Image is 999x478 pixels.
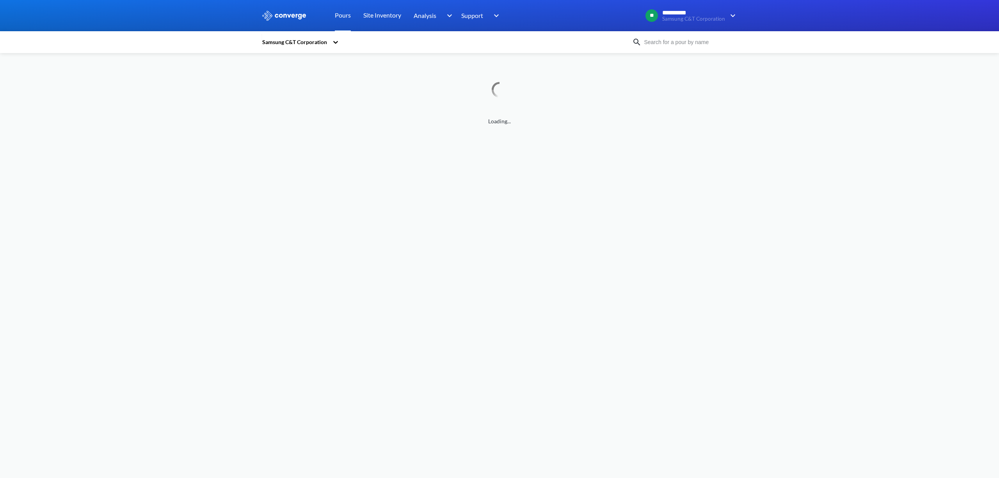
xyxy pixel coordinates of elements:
img: downArrow.svg [725,11,738,20]
span: Samsung C&T Corporation [662,16,725,22]
span: Loading... [261,117,738,126]
span: Support [461,11,483,20]
div: Samsung C&T Corporation [261,38,329,46]
img: downArrow.svg [489,11,501,20]
input: Search for a pour by name [642,38,736,46]
img: downArrow.svg [442,11,454,20]
img: logo_ewhite.svg [261,11,307,21]
img: icon-search.svg [632,37,642,47]
span: Analysis [414,11,436,20]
